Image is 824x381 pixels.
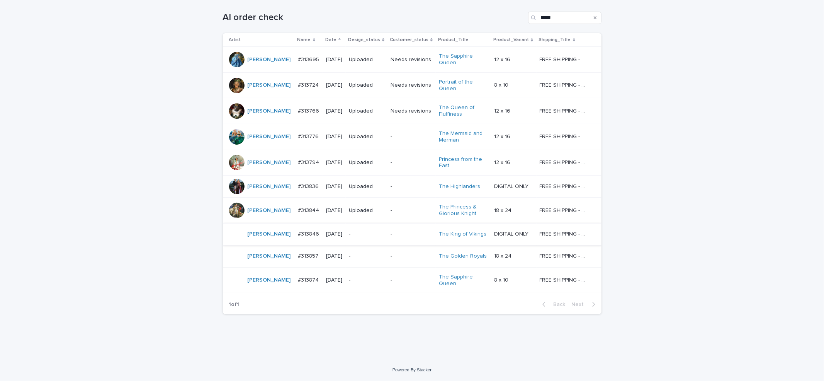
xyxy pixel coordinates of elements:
[494,229,530,237] p: DIGITAL ONLY
[223,176,601,198] tr: [PERSON_NAME] #313836#313836 [DATE]Uploaded-The Highlanders DIGITAL ONLYDIGITAL ONLY FREE SHIPPIN...
[248,253,291,260] a: [PERSON_NAME]
[248,277,291,284] a: [PERSON_NAME]
[391,133,433,140] p: -
[540,158,590,166] p: FREE SHIPPING - preview in 1-2 business days, after your approval delivery will take 5-10 b.d.
[248,183,291,190] a: [PERSON_NAME]
[248,133,291,140] a: [PERSON_NAME]
[540,80,590,89] p: FREE SHIPPING - preview in 1-2 business days, after your approval delivery will take 5-10 b.d.
[391,277,433,284] p: -
[391,253,433,260] p: -
[223,150,601,176] tr: [PERSON_NAME] #313794#313794 [DATE]Uploaded-Princess from the East 12 x 1612 x 16 FREE SHIPPING -...
[349,231,384,237] p: -
[540,106,590,114] p: FREE SHIPPING - preview in 1-2 business days, after your approval delivery will take 5-10 b.d.
[494,55,512,63] p: 12 x 16
[392,367,432,372] a: Powered By Stacker
[326,159,343,166] p: [DATE]
[540,251,590,260] p: FREE SHIPPING - preview in 1-2 business days, after your approval delivery will take 5-10 b.d.
[349,159,384,166] p: Uploaded
[223,267,601,293] tr: [PERSON_NAME] #313874#313874 [DATE]--The Sapphire Queen 8 x 108 x 10 FREE SHIPPING - preview in 1...
[569,301,601,308] button: Next
[439,130,487,144] a: The Mermaid and Merman
[298,182,321,190] p: #313836
[391,231,433,237] p: -
[326,183,343,190] p: [DATE]
[540,182,590,190] p: FREE SHIPPING - preview in 1-2 business days, after your approval delivery will take 5-10 b.d.
[439,53,487,66] a: The Sapphire Queen
[297,36,311,44] p: Name
[349,183,384,190] p: Uploaded
[223,47,601,73] tr: [PERSON_NAME] #313695#313695 [DATE]UploadedNeeds revisionsThe Sapphire Queen 12 x 1612 x 16 FREE ...
[349,82,384,89] p: Uploaded
[439,183,480,190] a: The Highlanders
[298,251,320,260] p: #313857
[298,206,321,214] p: #313844
[326,253,343,260] p: [DATE]
[549,302,566,307] span: Back
[390,36,428,44] p: Customer_status
[223,245,601,267] tr: [PERSON_NAME] #313857#313857 [DATE]--The Golden Royals 18 x 2418 x 24 FREE SHIPPING - preview in ...
[439,204,487,217] a: The Princess & Glorious Knight
[248,159,291,166] a: [PERSON_NAME]
[494,251,513,260] p: 18 x 24
[536,301,569,308] button: Back
[348,36,380,44] p: Design_status
[494,206,513,214] p: 18 x 24
[349,277,384,284] p: -
[326,207,343,214] p: [DATE]
[493,36,529,44] p: Product_Variant
[494,80,510,89] p: 8 x 10
[223,295,246,314] p: 1 of 1
[248,207,291,214] a: [PERSON_NAME]
[540,229,590,237] p: FREE SHIPPING - preview in 1-2 business days, after your approval delivery will take 5-10 b.d.
[298,80,321,89] p: #313724
[223,72,601,98] tr: [PERSON_NAME] #313724#313724 [DATE]UploadedNeeds revisionsPortrait of the Queen 8 x 108 x 10 FREE...
[326,133,343,140] p: [DATE]
[439,156,487,169] a: Princess from the East
[494,132,512,140] p: 12 x 16
[572,302,589,307] span: Next
[539,36,571,44] p: Shipping_Title
[223,12,525,23] h1: AI order check
[298,158,321,166] p: #313794
[326,56,343,63] p: [DATE]
[540,132,590,140] p: FREE SHIPPING - preview in 1-2 business days, after your approval delivery will take 5-10 b.d.
[494,158,512,166] p: 12 x 16
[528,12,601,24] input: Search
[391,82,433,89] p: Needs revisions
[391,207,433,214] p: -
[298,106,321,114] p: #313766
[439,104,487,118] a: The Queen of Fluffiness
[349,253,384,260] p: -
[248,56,291,63] a: [PERSON_NAME]
[540,206,590,214] p: FREE SHIPPING - preview in 1-2 business days, after your approval delivery will take 5-10 b.d.
[494,275,510,284] p: 8 x 10
[494,106,512,114] p: 12 x 16
[349,108,384,114] p: Uploaded
[248,231,291,237] a: [PERSON_NAME]
[298,229,321,237] p: #313846
[439,79,487,92] a: Portrait of the Queen
[325,36,336,44] p: Date
[298,55,321,63] p: #313695
[326,108,343,114] p: [DATE]
[349,207,384,214] p: Uploaded
[391,183,433,190] p: -
[439,274,487,287] a: The Sapphire Queen
[494,182,530,190] p: DIGITAL ONLY
[439,231,486,237] a: The King of Vikings
[248,82,291,89] a: [PERSON_NAME]
[248,108,291,114] a: [PERSON_NAME]
[223,223,601,245] tr: [PERSON_NAME] #313846#313846 [DATE]--The King of Vikings DIGITAL ONLYDIGITAL ONLY FREE SHIPPING -...
[326,82,343,89] p: [DATE]
[223,198,601,224] tr: [PERSON_NAME] #313844#313844 [DATE]Uploaded-The Princess & Glorious Knight 18 x 2418 x 24 FREE SH...
[391,108,433,114] p: Needs revisions
[391,159,433,166] p: -
[349,133,384,140] p: Uploaded
[223,98,601,124] tr: [PERSON_NAME] #313766#313766 [DATE]UploadedNeeds revisionsThe Queen of Fluffiness 12 x 1612 x 16 ...
[438,36,469,44] p: Product_Title
[326,277,343,284] p: [DATE]
[540,55,590,63] p: FREE SHIPPING - preview in 1-2 business days, after your approval delivery will take 5-10 b.d.
[229,36,241,44] p: Artist
[439,253,487,260] a: The Golden Royals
